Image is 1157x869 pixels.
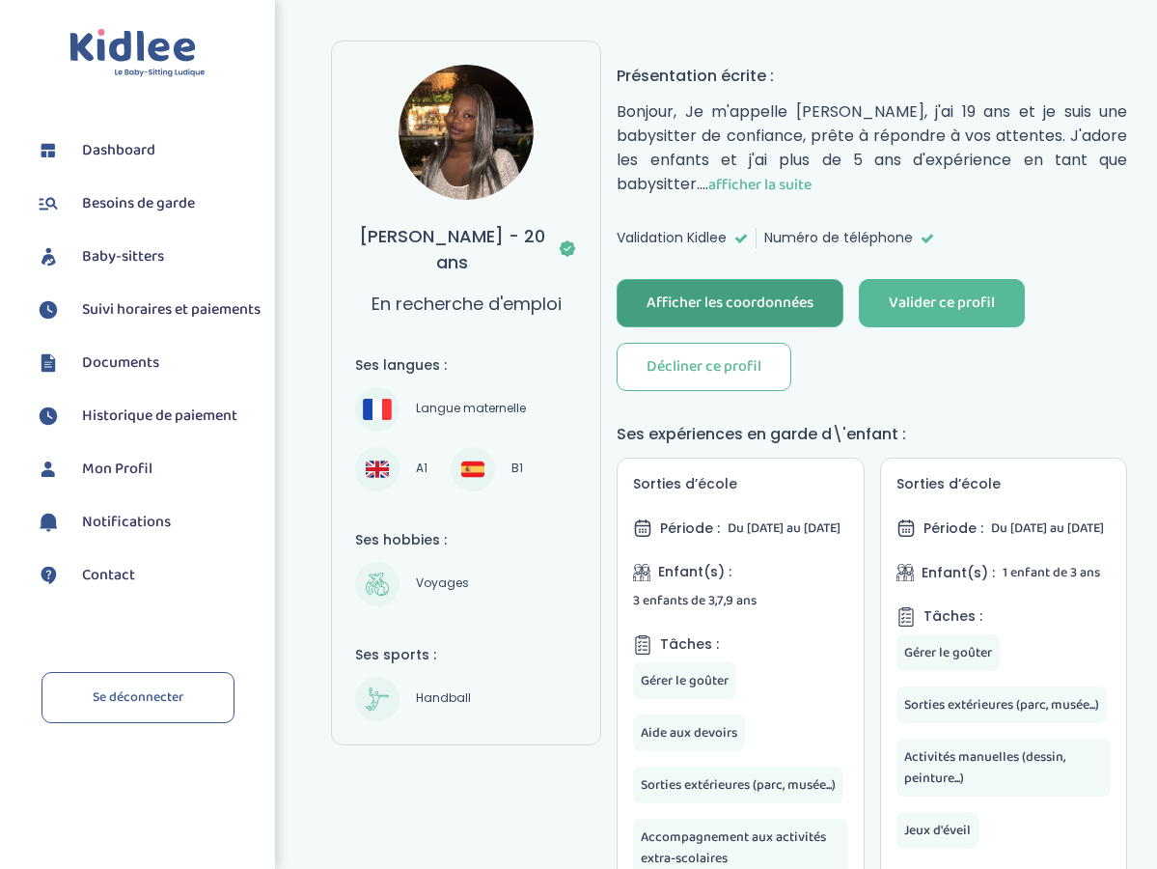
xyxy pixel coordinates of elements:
[904,820,971,841] span: Jeux d'éveil
[660,634,719,655] span: Tâches :
[82,458,152,481] span: Mon Profil
[34,189,63,218] img: besoin.svg
[923,606,982,627] span: Tâches :
[641,827,840,869] span: Accompagnement aux activités extra-scolaires
[363,399,392,419] img: Français
[617,99,1127,197] p: Bonjour, Je m'appelle [PERSON_NAME], j'ai 19 ans et je suis une babysitter de confiance, prête à ...
[82,139,155,162] span: Dashboard
[34,242,261,271] a: Baby-sitters
[355,530,577,550] h4: Ses hobbies :
[34,402,63,431] img: suivihoraire.svg
[82,192,195,215] span: Besoins de garde
[708,173,812,197] span: afficher la suite
[991,518,1104,539] span: Du [DATE] au [DATE]
[904,746,1103,789] span: Activités manuelles (dessin, peinture...)
[641,774,836,796] span: Sorties extérieures (parc, musée...)
[34,561,261,590] a: Contact
[1003,562,1100,583] span: 1 enfant de 3 ans
[372,291,562,317] p: En recherche d'emploi
[34,189,261,218] a: Besoins de garde
[922,563,995,583] span: Enfant(s) :
[355,223,577,275] h3: [PERSON_NAME] - 20 ans
[34,242,63,271] img: babysitters.svg
[34,508,261,537] a: Notifications
[409,573,476,596] span: Voyages
[409,398,533,421] span: Langue maternelle
[34,349,261,378] a: Documents
[82,405,237,428] span: Historique de paiement
[82,351,159,375] span: Documents
[904,694,1099,715] span: Sorties extérieures (parc, musée...)
[34,455,261,484] a: Mon Profil
[82,564,135,587] span: Contact
[34,136,63,165] img: dashboard.svg
[34,508,63,537] img: notification.svg
[923,519,983,539] span: Période :
[34,455,63,484] img: profil.svg
[633,474,847,494] h5: Sorties d’école
[859,279,1025,327] button: Valider ce profil
[641,722,737,743] span: Aide aux devoirs
[366,458,389,481] img: Anglais
[617,279,843,327] button: Afficher les coordonnées
[617,64,1127,88] h4: Présentation écrite :
[617,228,727,248] span: Validation Kidlee
[34,136,261,165] a: Dashboard
[641,670,729,691] span: Gérer le goûter
[409,458,434,481] span: A1
[355,355,577,376] h4: Ses langues :
[617,422,1127,446] h4: Ses expériences en garde d\'enfant :
[728,518,840,539] span: Du [DATE] au [DATE]
[69,29,206,78] img: logo.svg
[34,349,63,378] img: documents.svg
[633,590,757,611] span: 3 enfants de 3,7,9 ans
[82,298,261,322] span: Suivi horaires et paiements
[355,645,577,665] h4: Ses sports :
[896,474,1111,494] h5: Sorties d’école
[904,642,992,663] span: Gérer le goûter
[764,228,913,248] span: Numéro de téléphone
[617,343,791,391] button: Décliner ce profil
[889,293,995,315] div: Valider ce profil
[34,295,63,324] img: suivihoraire.svg
[82,245,164,268] span: Baby-sitters
[34,402,261,431] a: Historique de paiement
[647,293,813,315] div: Afficher les coordonnées
[82,511,171,534] span: Notifications
[461,458,484,481] img: Espagnol
[660,519,720,539] span: Période :
[409,687,478,711] span: Handball
[658,562,731,582] span: Enfant(s) :
[41,672,234,723] a: Se déconnecter
[399,65,534,200] img: avatar
[34,561,63,590] img: contact.svg
[647,356,761,378] div: Décliner ce profil
[505,458,530,481] span: B1
[34,295,261,324] a: Suivi horaires et paiements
